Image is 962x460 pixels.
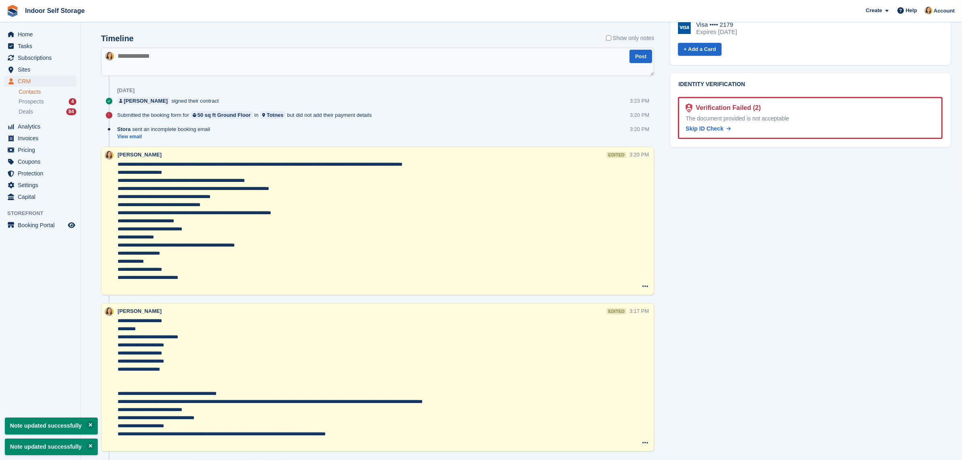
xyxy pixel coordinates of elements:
span: Help [906,6,917,15]
div: 3:20 PM [629,151,649,158]
div: Verification Failed (2) [693,103,761,113]
div: 3:20 PM [630,125,649,133]
a: menu [4,191,76,203]
a: menu [4,121,76,132]
div: 3:20 PM [630,111,649,119]
a: [PERSON_NAME] [117,97,170,105]
div: Totnes [267,111,284,119]
div: edited [606,308,626,314]
h2: Identity verification [678,81,943,88]
div: signed their contract [117,97,223,105]
a: Contacts [19,88,76,96]
img: Identity Verification Ready [686,103,693,112]
a: menu [4,156,76,167]
div: [PERSON_NAME] [124,97,168,105]
span: Coupons [18,156,66,167]
div: Submitted the booking form for in but did not add their payment details [117,111,376,119]
a: + Add a Card [678,43,722,56]
img: Emma Higgins [924,6,933,15]
a: Indoor Self Storage [22,4,88,17]
p: Note updated successfully [5,418,98,434]
a: View email [117,133,214,140]
div: 50 sq ft Ground Floor [198,111,251,119]
span: Pricing [18,144,66,156]
a: menu [4,219,76,231]
div: sent an incomplete booking email [117,125,214,133]
button: Post [629,50,652,63]
div: 4 [69,98,76,105]
a: Totnes [260,111,286,119]
span: [PERSON_NAME] [118,308,162,314]
div: 3:17 PM [629,307,649,315]
div: 3:23 PM [630,97,649,105]
span: Skip ID Check [686,125,723,132]
span: Storefront [7,209,80,217]
div: 84 [66,108,76,115]
span: Deals [19,108,33,116]
span: Account [934,7,955,15]
span: Prospects [19,98,44,106]
a: menu [4,179,76,191]
div: Expires [DATE] [696,28,737,36]
span: Protection [18,168,66,179]
div: The document provided is not acceptable [686,114,935,123]
span: Tasks [18,40,66,52]
img: Emma Higgins [105,52,114,61]
a: menu [4,29,76,40]
span: [PERSON_NAME] [118,152,162,158]
span: Capital [18,191,66,203]
label: Show only notes [606,34,655,42]
span: Invoices [18,133,66,144]
img: Emma Higgins [105,151,114,160]
a: menu [4,64,76,75]
span: Subscriptions [18,52,66,63]
img: Emma Higgins [105,307,114,316]
input: Show only notes [606,34,611,42]
span: Analytics [18,121,66,132]
a: menu [4,76,76,87]
span: Settings [18,179,66,191]
a: menu [4,144,76,156]
a: menu [4,168,76,179]
p: Note updated successfully [5,439,98,455]
a: Skip ID Check [686,124,731,133]
a: Preview store [67,220,76,230]
span: Stora [117,125,131,133]
div: [DATE] [117,87,135,94]
div: Visa •••• 2179 [696,21,737,28]
img: Visa Logo [678,21,691,34]
a: Deals 84 [19,108,76,116]
span: Sites [18,64,66,75]
h2: Timeline [101,34,134,43]
span: CRM [18,76,66,87]
a: 50 sq ft Ground Floor [191,111,253,119]
span: Home [18,29,66,40]
span: Create [866,6,882,15]
a: menu [4,40,76,52]
a: Prospects 4 [19,97,76,106]
a: menu [4,133,76,144]
img: stora-icon-8386f47178a22dfd0bd8f6a31ec36ba5ce8667c1dd55bd0f319d3a0aa187defe.svg [6,5,19,17]
a: menu [4,52,76,63]
div: edited [606,152,626,158]
span: Booking Portal [18,219,66,231]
